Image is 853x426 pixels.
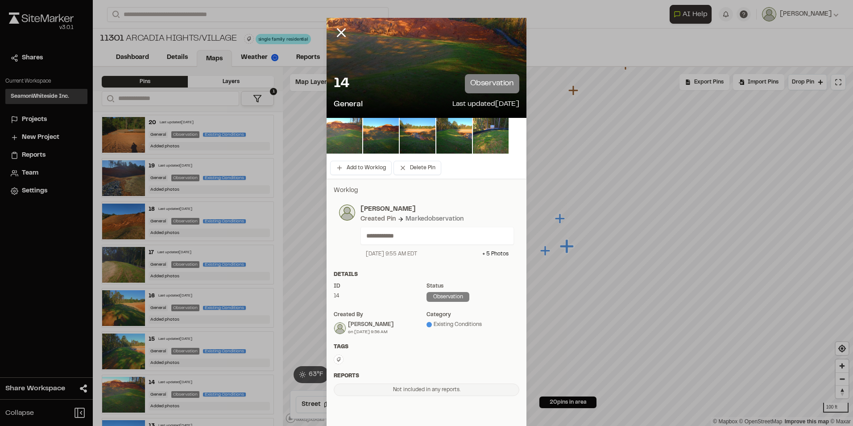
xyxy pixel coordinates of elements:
div: 14 [334,292,426,300]
div: Reports [334,372,519,380]
div: [PERSON_NAME] [348,321,393,329]
div: Tags [334,343,519,351]
div: Not included in any reports. [334,384,519,396]
div: Existing Conditions [426,321,519,329]
p: General [334,99,363,111]
p: [PERSON_NAME] [360,205,514,214]
img: file [327,118,362,154]
img: Morgan Beumee [334,322,346,334]
p: observation [465,74,519,93]
img: file [400,118,435,154]
button: Add to Worklog [330,161,392,175]
p: Last updated [DATE] [452,99,519,111]
p: Worklog [334,186,519,196]
img: file [363,118,399,154]
div: category [426,311,519,319]
div: + 5 Photo s [482,250,509,258]
button: Delete Pin [393,161,441,175]
div: Details [334,271,519,279]
button: Edit Tags [334,355,344,364]
div: Created by [334,311,426,319]
p: 14 [334,75,349,93]
div: Status [426,282,519,290]
img: file [436,118,472,154]
img: file [473,118,509,154]
img: photo [339,205,355,221]
div: observation [426,292,469,302]
div: ID [334,282,426,290]
div: [DATE] 9:55 AM EDT [366,250,417,258]
div: Marked observation [406,214,464,224]
div: Created Pin [360,214,396,224]
div: on [DATE] 9:56 AM [348,329,393,335]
